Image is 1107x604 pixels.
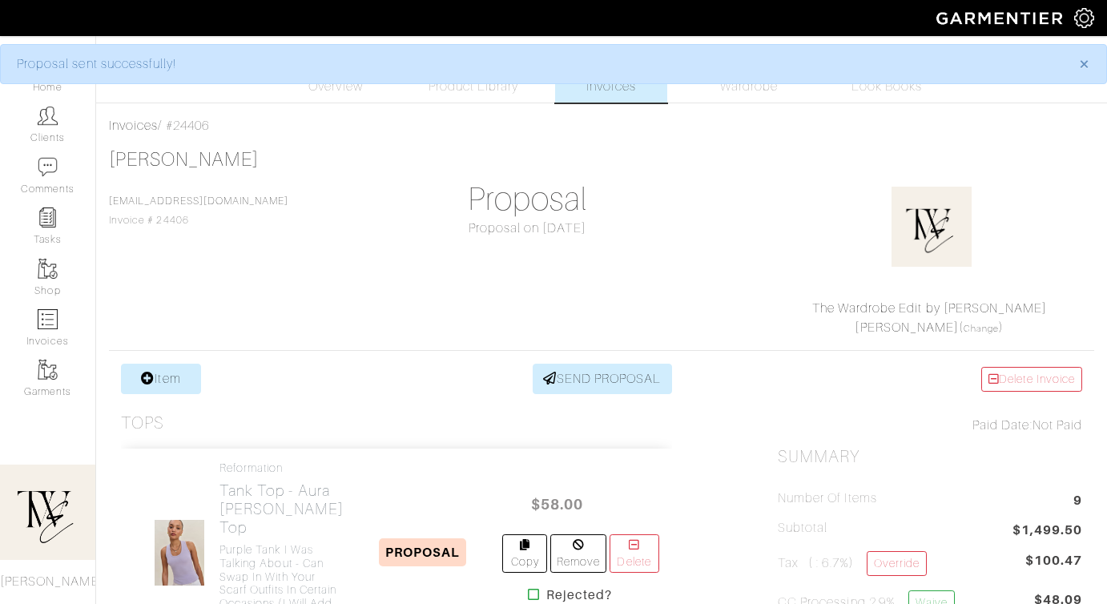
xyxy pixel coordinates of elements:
div: ( ) [784,299,1075,337]
a: [PERSON_NAME] [855,320,959,335]
img: garmentier-logo-header-white-b43fb05a5012e4ada735d5af1a66efaba907eab6374d6393d1fbf88cb4ef424d.png [928,4,1074,32]
a: Override [867,551,927,576]
div: Proposal on [DATE] [375,219,679,238]
a: Copy [502,534,547,573]
div: / #24406 [109,116,1094,135]
a: Invoices [555,44,667,103]
img: orders-icon-0abe47150d42831381b5fb84f609e132dff9fe21cb692f30cb5eec754e2cba89.png [38,309,58,329]
a: Delete [610,534,659,573]
span: Overview [308,77,362,96]
span: × [1078,53,1090,74]
span: $58.00 [509,487,605,521]
a: SEND PROPOSAL [533,364,672,394]
h1: Proposal [375,180,679,219]
span: Invoice # 24406 [109,195,288,226]
span: Invoices [586,77,635,96]
img: o88SwH9y4G5nFsDJTsWZPGJH.png [892,187,972,267]
a: The Wardrobe Edit by [PERSON_NAME] [812,301,1048,316]
span: 9 [1073,491,1082,513]
span: Look Books [851,77,923,96]
span: Product Library [429,77,519,96]
h5: Number of Items [778,491,877,506]
span: Paid Date: [972,418,1033,433]
img: clients-icon-6bae9207a08558b7cb47a8932f037763ab4055f8c8b6bfacd5dc20c3e0201464.png [38,106,58,126]
a: [PERSON_NAME] [109,149,259,170]
span: $100.47 [1025,551,1082,570]
a: Remove [550,534,606,573]
a: [EMAIL_ADDRESS][DOMAIN_NAME] [109,195,288,207]
img: comment-icon-a0a6a9ef722e966f86d9cbdc48e553b5cf19dbc54f86b18d962a5391bc8f6eb6.png [38,157,58,177]
a: Delete Invoice [981,367,1082,392]
span: PROPOSAL [379,538,466,566]
div: Not Paid [778,416,1082,435]
div: Proposal sent successfully! [17,54,1055,74]
a: Item [121,364,201,394]
span: $1,499.50 [1012,521,1082,542]
a: Change [964,324,999,333]
span: Wardrobe [720,77,778,96]
h5: Subtotal [778,521,827,536]
img: garments-icon-b7da505a4dc4fd61783c78ac3ca0ef83fa9d6f193b1c9dc38574b1d14d53ca28.png [38,259,58,279]
h3: Tops [121,413,164,433]
img: reminder-icon-8004d30b9f0a5d33ae49ab947aed9ed385cf756f9e5892f1edd6e32f2345188e.png [38,207,58,228]
h2: Summary [778,447,1082,467]
h5: Tax ( : 6.7%) [778,551,927,576]
img: garments-icon-b7da505a4dc4fd61783c78ac3ca0ef83fa9d6f193b1c9dc38574b1d14d53ca28.png [38,360,58,380]
h4: Reformation [219,461,344,475]
img: 59DGh9TMK6hSKt1ZP3sRxrah [154,519,204,586]
img: gear-icon-white-bd11855cb880d31180b6d7d6211b90ccbf57a29d726f0c71d8c61bd08dd39cc2.png [1074,8,1094,28]
h2: Tank Top - Aura [PERSON_NAME] Top [219,481,344,537]
a: Invoices [109,119,158,133]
